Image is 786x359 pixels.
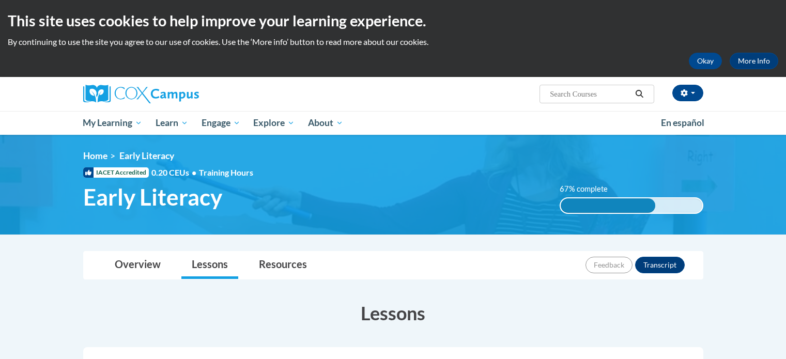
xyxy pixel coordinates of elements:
[549,88,631,100] input: Search Courses
[149,111,195,135] a: Learn
[195,111,247,135] a: Engage
[654,112,711,134] a: En español
[689,53,722,69] button: Okay
[8,36,778,48] p: By continuing to use the site you agree to our use of cookies. Use the ‘More info’ button to read...
[308,117,343,129] span: About
[83,183,222,211] span: Early Literacy
[585,257,633,273] button: Feedback
[151,167,199,178] span: 0.20 CEUs
[119,150,174,161] span: Early Literacy
[8,10,778,31] h2: This site uses cookies to help improve your learning experience.
[561,198,655,213] div: 67% complete
[301,111,350,135] a: About
[202,117,240,129] span: Engage
[181,252,238,279] a: Lessons
[631,88,647,100] button: Search
[83,300,703,326] h3: Lessons
[249,252,317,279] a: Resources
[83,117,142,129] span: My Learning
[76,111,149,135] a: My Learning
[192,167,196,177] span: •
[156,117,188,129] span: Learn
[661,117,704,128] span: En español
[83,85,199,103] img: Cox Campus
[730,53,778,69] a: More Info
[246,111,301,135] a: Explore
[253,117,295,129] span: Explore
[83,85,280,103] a: Cox Campus
[68,111,719,135] div: Main menu
[635,257,685,273] button: Transcript
[560,183,619,195] label: 67% complete
[104,252,171,279] a: Overview
[83,167,149,178] span: IACET Accredited
[199,167,253,177] span: Training Hours
[83,150,107,161] a: Home
[672,85,703,101] button: Account Settings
